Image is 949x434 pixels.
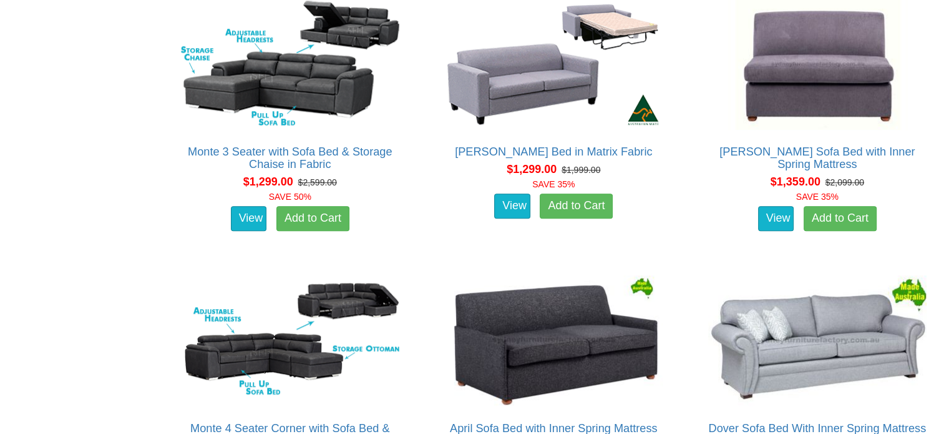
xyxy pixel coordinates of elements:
[532,179,575,189] font: SAVE 35%
[455,145,652,158] a: [PERSON_NAME] Bed in Matrix Fabric
[758,206,794,231] a: View
[494,194,530,219] a: View
[276,206,349,231] a: Add to Cart
[804,206,877,231] a: Add to Cart
[796,192,839,202] font: SAVE 35%
[298,177,337,187] del: $2,599.00
[540,194,613,219] a: Add to Cart
[178,272,402,410] img: Monte 4 Seater Corner with Sofa Bed & Storage Ottoman
[441,272,666,410] img: April Sofa Bed with Inner Spring Mattress
[705,272,930,410] img: Dover Sofa Bed With Inner Spring Mattress
[562,165,600,175] del: $1,999.00
[507,163,557,175] span: $1,299.00
[719,145,915,170] a: [PERSON_NAME] Sofa Bed with Inner Spring Mattress
[825,177,864,187] del: $2,099.00
[269,192,311,202] font: SAVE 50%
[231,206,267,231] a: View
[243,175,293,188] span: $1,299.00
[188,145,392,170] a: Monte 3 Seater with Sofa Bed & Storage Chaise in Fabric
[771,175,820,188] span: $1,359.00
